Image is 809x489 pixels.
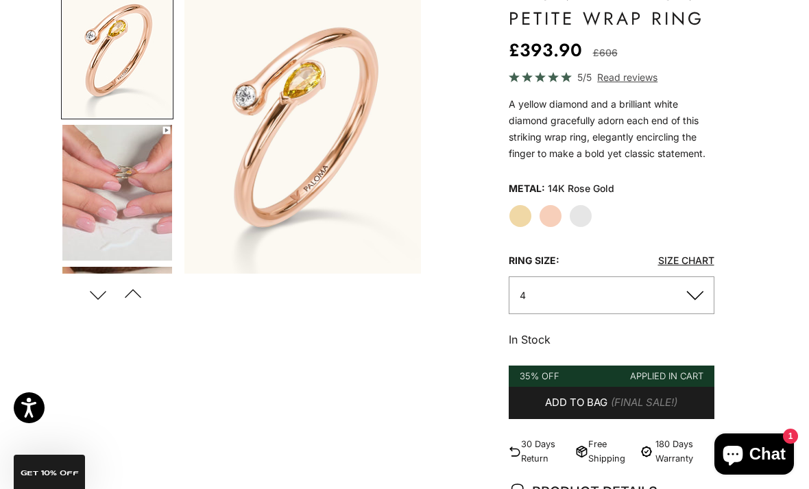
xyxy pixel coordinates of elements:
[630,369,703,383] div: Applied in cart
[710,433,798,478] inbox-online-store-chat: Shopify online store chat
[509,250,559,271] legend: Ring Size:
[509,387,714,420] button: Add to bag (Final Sale!)
[588,437,632,466] p: Free Shipping
[509,276,714,314] button: 4
[520,289,526,301] span: 4
[509,69,714,85] a: 5/5 Read reviews
[62,125,172,261] img: #YellowGold #WhiteGold #RoseGold
[61,265,173,404] button: Go to item 5
[62,267,172,403] img: #YellowGold #RoseGold #WhiteGold
[21,470,79,477] span: GET 10% Off
[509,178,545,199] legend: Metal:
[520,369,559,383] div: 35% Off
[548,178,614,199] variant-option-value: 14K Rose Gold
[545,394,607,412] span: Add to bag
[597,69,657,85] span: Read reviews
[655,437,714,466] p: 180 Days Warranty
[509,36,582,64] sale-price: £393.90
[611,394,677,412] span: (Final Sale!)
[521,437,570,466] p: 30 Days Return
[509,96,714,162] p: A yellow diamond and a brilliant white diamond gracefully adorn each end of this striking wrap ri...
[593,45,618,61] compare-at-price: £606
[509,331,714,348] p: In Stock
[61,123,173,262] button: Go to item 4
[658,254,714,266] a: Size Chart
[577,69,592,85] span: 5/5
[14,455,85,489] div: GET 10% Off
